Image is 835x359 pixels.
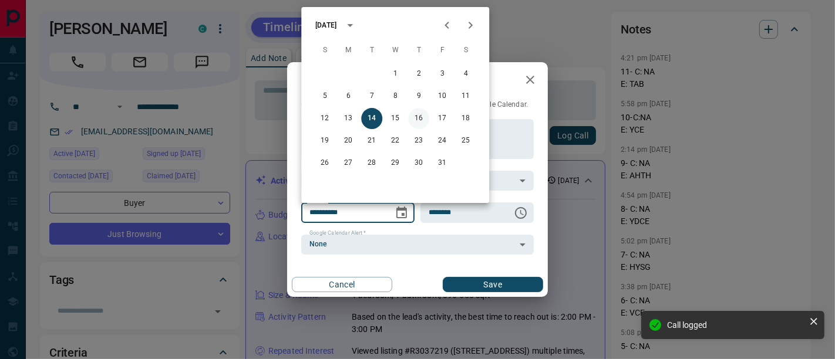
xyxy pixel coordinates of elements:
button: 6 [338,86,359,107]
button: 3 [432,63,453,84]
button: Save [443,277,543,292]
button: 26 [314,153,335,174]
span: Sunday [314,39,335,62]
h2: Edit Task [287,62,363,100]
button: 28 [361,153,382,174]
span: Thursday [408,39,429,62]
button: 11 [455,86,476,107]
button: 2 [408,63,429,84]
button: 23 [408,130,429,151]
button: 15 [385,108,406,129]
div: Call logged [667,320,804,330]
button: 7 [361,86,382,107]
button: calendar view is open, switch to year view [340,15,360,35]
button: 13 [338,108,359,129]
span: Saturday [455,39,476,62]
span: Monday [338,39,359,62]
button: Previous month [435,13,459,37]
button: 9 [408,86,429,107]
button: 8 [385,86,406,107]
button: 17 [432,108,453,129]
button: 18 [455,108,476,129]
button: 20 [338,130,359,151]
span: Friday [432,39,453,62]
button: 27 [338,153,359,174]
button: 31 [432,153,453,174]
button: 30 [408,153,429,174]
button: Choose time, selected time is 6:00 AM [509,201,533,225]
button: 19 [314,130,335,151]
button: 29 [385,153,406,174]
button: Cancel [292,277,392,292]
button: 24 [432,130,453,151]
div: [DATE] [315,20,336,31]
button: 10 [432,86,453,107]
button: 4 [455,63,476,84]
button: Next month [459,13,482,37]
div: None [301,235,534,255]
button: 14 [361,108,382,129]
span: Wednesday [385,39,406,62]
button: 22 [385,130,406,151]
button: 16 [408,108,429,129]
button: 12 [314,108,335,129]
button: Choose date, selected date is Oct 14, 2025 [390,201,413,225]
button: 25 [455,130,476,151]
button: 21 [361,130,382,151]
span: Tuesday [361,39,382,62]
button: 1 [385,63,406,84]
label: Google Calendar Alert [309,229,366,237]
button: 5 [314,86,335,107]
